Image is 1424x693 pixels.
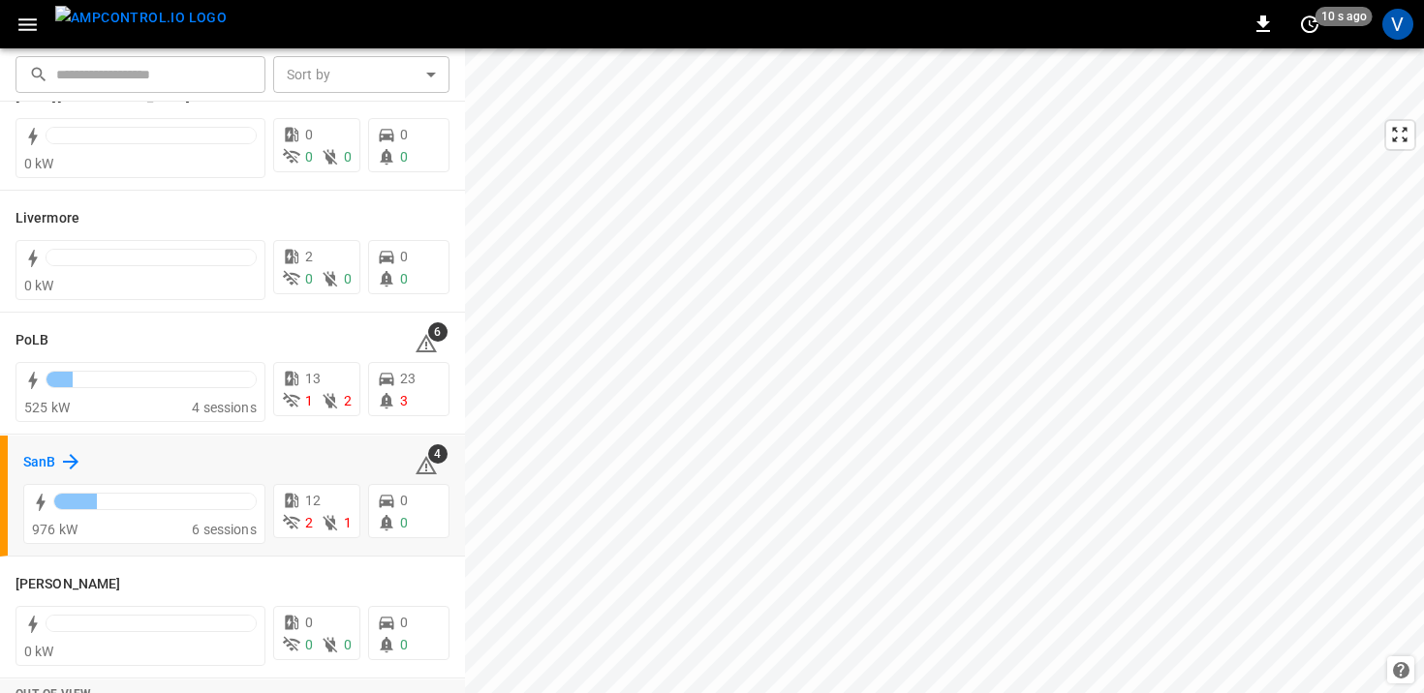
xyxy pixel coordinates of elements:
span: 0 [305,615,313,630]
span: 0 [400,271,408,286]
span: 0 [400,493,408,508]
span: 0 [400,515,408,530]
span: 0 [400,615,408,630]
span: 2 [344,393,352,408]
span: 13 [305,371,321,386]
span: 0 [305,637,313,652]
h6: PoLB [15,330,48,351]
span: 0 [344,637,352,652]
span: 4 sessions [192,400,257,415]
span: 10 s ago [1316,7,1373,26]
span: 2 [305,515,313,530]
span: 0 kW [24,156,54,171]
span: 0 [344,149,352,165]
span: 0 [344,271,352,286]
span: 976 kW [32,522,77,537]
h6: Vernon [15,574,120,595]
span: 0 [400,637,408,652]
span: 3 [400,393,408,408]
span: 2 [305,249,313,264]
span: 1 [305,393,313,408]
span: 0 [305,271,313,286]
img: ampcontrol.io logo [55,6,227,30]
span: 0 [400,149,408,165]
span: 525 kW [24,400,70,415]
div: profile-icon [1382,9,1413,40]
span: 0 [400,127,408,142]
span: 12 [305,493,321,508]
h6: SanB [23,452,55,473]
span: 1 [344,515,352,530]
span: 23 [400,371,416,386]
span: 0 kW [24,644,54,659]
span: 6 [428,322,448,342]
span: 6 sessions [192,522,257,537]
button: set refresh interval [1294,9,1325,40]
h6: Livermore [15,208,79,229]
span: 4 [428,444,448,464]
span: 0 [400,249,408,264]
canvas: Map [465,48,1424,693]
span: 0 [305,127,313,142]
span: 0 kW [24,278,54,293]
span: 0 [305,149,313,165]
